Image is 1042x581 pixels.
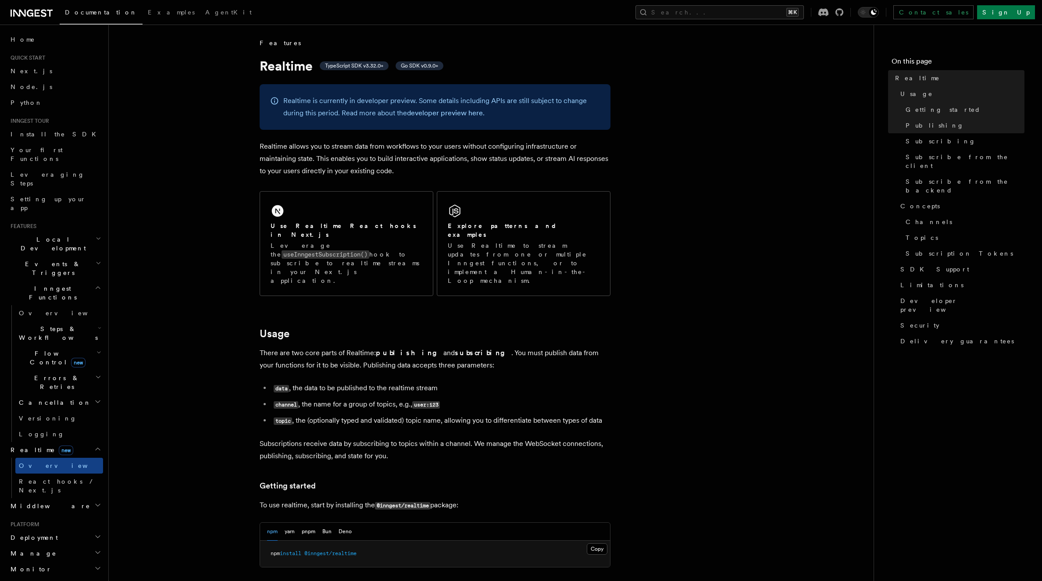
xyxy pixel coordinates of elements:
a: Getting started [902,102,1024,118]
a: Explore patterns and examplesUse Realtime to stream updates from one or multiple Inngest function... [437,191,610,296]
span: Inngest Functions [7,284,95,302]
a: Developer preview [897,293,1024,317]
span: React hooks / Next.js [19,478,96,494]
a: Subscribing [902,133,1024,149]
a: Use Realtime React hooks in Next.jsLeverage theuseInngestSubscription()hook to subscribe to realt... [260,191,433,296]
span: Local Development [7,235,96,253]
span: Node.js [11,83,52,90]
button: Events & Triggers [7,256,103,281]
span: Errors & Retries [15,374,95,391]
a: Concepts [897,198,1024,214]
span: Overview [19,310,109,317]
button: Bun [322,523,332,541]
span: new [71,358,86,367]
span: Versioning [19,415,77,422]
a: Limitations [897,277,1024,293]
li: , the data to be published to the realtime stream [271,382,610,395]
div: Inngest Functions [7,305,103,442]
span: Security [900,321,939,330]
h4: On this page [892,56,1024,70]
a: Logging [15,426,103,442]
span: Examples [148,9,195,16]
a: Getting started [260,480,316,492]
a: Subscribe from the client [902,149,1024,174]
a: Overview [15,305,103,321]
strong: publishing [376,349,443,357]
span: Home [11,35,35,44]
span: Events & Triggers [7,260,96,277]
a: Delivery guarantees [897,333,1024,349]
span: Realtime [7,446,73,454]
span: Concepts [900,202,940,210]
code: useInngestSubscription() [282,250,369,259]
a: Node.js [7,79,103,95]
span: Leveraging Steps [11,171,85,187]
span: Subscription Tokens [906,249,1013,258]
span: Usage [900,89,933,98]
a: SDK Support [897,261,1024,277]
span: new [59,446,73,455]
button: Toggle dark mode [858,7,879,18]
span: Go SDK v0.9.0+ [401,62,438,69]
a: Next.js [7,63,103,79]
span: Realtime [895,74,940,82]
a: Setting up your app [7,191,103,216]
code: user:123 [412,401,440,409]
button: Flow Controlnew [15,346,103,370]
span: Cancellation [15,398,91,407]
h2: Explore patterns and examples [448,221,600,239]
a: Versioning [15,410,103,426]
a: Usage [897,86,1024,102]
h2: Use Realtime React hooks in Next.js [271,221,422,239]
p: Leverage the hook to subscribe to realtime streams in your Next.js application. [271,241,422,285]
span: Python [11,99,43,106]
span: AgentKit [205,9,252,16]
a: Contact sales [893,5,974,19]
span: Quick start [7,54,45,61]
a: Realtime [892,70,1024,86]
button: Monitor [7,561,103,577]
h1: Realtime [260,58,610,74]
span: Documentation [65,9,137,16]
span: Channels [906,217,952,226]
p: Realtime is currently in developer preview. Some details including APIs are still subject to chan... [283,95,600,119]
span: Platform [7,521,39,528]
a: Subscription Tokens [902,246,1024,261]
a: React hooks / Next.js [15,474,103,498]
span: Flow Control [15,349,96,367]
kbd: ⌘K [786,8,799,17]
strong: subscribing [455,349,511,357]
span: Getting started [906,105,981,114]
button: Local Development [7,232,103,256]
span: Next.js [11,68,52,75]
p: To use realtime, start by installing the package: [260,499,610,512]
p: Subscriptions receive data by subscribing to topics within a channel. We manage the WebSocket con... [260,438,610,462]
a: Usage [260,328,289,340]
span: Manage [7,549,57,558]
a: developer preview here [407,109,483,117]
span: Features [7,223,36,230]
span: Logging [19,431,64,438]
div: Realtimenew [7,458,103,498]
a: Examples [143,3,200,24]
button: Realtimenew [7,442,103,458]
code: data [274,385,289,392]
span: Overview [19,462,109,469]
button: Copy [587,543,607,555]
span: Features [260,39,301,47]
button: Inngest Functions [7,281,103,305]
span: Subscribing [906,137,976,146]
span: Steps & Workflows [15,324,98,342]
button: Errors & Retries [15,370,103,395]
button: Cancellation [15,395,103,410]
a: Subscribe from the backend [902,174,1024,198]
a: Documentation [60,3,143,25]
button: yarn [285,523,295,541]
span: Limitations [900,281,963,289]
span: Topics [906,233,938,242]
span: Publishing [906,121,964,130]
button: Search...⌘K [635,5,804,19]
code: channel [274,401,298,409]
a: Home [7,32,103,47]
button: Middleware [7,498,103,514]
